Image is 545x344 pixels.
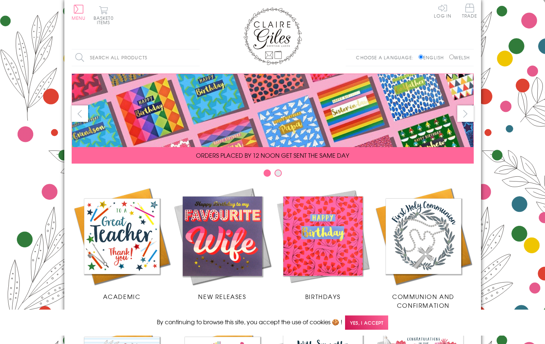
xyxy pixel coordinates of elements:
[72,186,172,301] a: Academic
[275,169,282,177] button: Carousel Page 2
[419,55,423,59] input: English
[273,186,373,301] a: Birthdays
[72,5,86,20] button: Menu
[172,186,273,301] a: New Releases
[103,292,141,301] span: Academic
[192,49,200,66] input: Search
[305,292,340,301] span: Birthdays
[72,169,474,180] div: Carousel Pagination
[434,4,451,18] a: Log In
[449,55,454,59] input: Welsh
[462,4,477,19] a: Trade
[196,151,349,160] span: ORDERS PLACED BY 12 NOON GET SENT THE SAME DAY
[457,105,474,122] button: next
[373,186,474,310] a: Communion and Confirmation
[462,4,477,18] span: Trade
[243,7,302,65] img: Claire Giles Greetings Cards
[356,54,417,61] p: Choose a language:
[72,105,88,122] button: prev
[94,6,114,25] button: Basket0 items
[392,292,454,310] span: Communion and Confirmation
[449,54,470,61] label: Welsh
[198,292,246,301] span: New Releases
[72,15,86,21] span: Menu
[264,169,271,177] button: Carousel Page 1 (Current Slide)
[97,15,114,26] span: 0 items
[345,315,388,330] span: Yes, I accept
[419,54,447,61] label: English
[72,49,200,66] input: Search all products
